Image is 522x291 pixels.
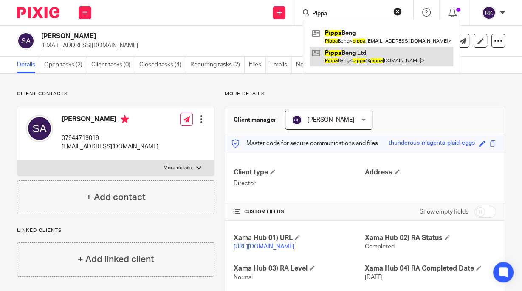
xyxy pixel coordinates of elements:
h4: + Add contact [86,191,146,204]
p: More details [225,91,505,97]
button: Clear [393,7,402,16]
p: Director [234,179,365,188]
div: thunderous-magenta-plaid-eggs [389,139,475,148]
a: Recurring tasks (2) [190,57,245,73]
h2: [PERSON_NAME] [41,32,320,41]
a: Files [249,57,266,73]
img: svg%3E [17,32,35,50]
a: Notes (0) [296,57,325,73]
img: svg%3E [292,115,302,125]
a: [URL][DOMAIN_NAME] [234,244,294,250]
a: Closed tasks (4) [139,57,186,73]
span: Completed [365,244,395,250]
p: Client contacts [17,91,214,97]
span: [DATE] [365,274,383,280]
p: More details [164,165,192,171]
p: Linked clients [17,227,214,234]
i: Primary [121,115,129,123]
a: Client tasks (0) [91,57,135,73]
img: svg%3E [26,115,53,142]
h4: Xama Hub 02) RA Status [365,234,496,242]
h4: + Add linked client [78,253,154,266]
h3: Client manager [234,116,277,124]
span: [PERSON_NAME] [308,117,354,123]
h4: CUSTOM FIELDS [234,208,365,215]
a: Open tasks (2) [44,57,87,73]
label: Show empty fields [420,208,468,216]
p: Master code for secure communications and files [231,139,378,148]
img: Pixie [17,7,59,18]
a: Details [17,57,40,73]
img: svg%3E [482,6,496,20]
h4: Xama Hub 01) URL [234,234,365,242]
h4: Xama Hub 04) RA Completed Date [365,264,496,273]
span: Normal [234,274,253,280]
h4: [PERSON_NAME] [62,115,158,126]
input: Search [311,10,388,18]
h4: Xama Hub 03) RA Level [234,264,365,273]
h4: Client type [234,168,365,177]
p: [EMAIL_ADDRESS][DOMAIN_NAME] [62,143,158,151]
p: [EMAIL_ADDRESS][DOMAIN_NAME] [41,41,389,50]
h4: Address [365,168,496,177]
a: Emails [270,57,292,73]
p: 07944719019 [62,134,158,143]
